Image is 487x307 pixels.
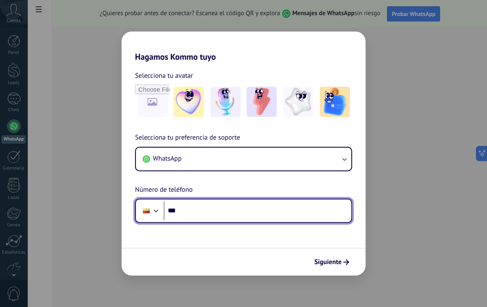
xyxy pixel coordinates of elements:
img: -1.jpeg [174,87,204,117]
button: WhatsApp [136,148,351,170]
img: -5.jpeg [320,87,350,117]
img: -2.jpeg [210,87,241,117]
img: -3.jpeg [246,87,277,117]
span: Selecciona tu preferencia de soporte [135,132,240,143]
span: Selecciona tu avatar [135,70,193,81]
img: -4.jpeg [283,87,313,117]
div: Colombia: + 57 [138,202,154,220]
h2: Hagamos Kommo tuyo [122,32,365,62]
button: Siguiente [310,255,353,269]
span: Número de teléfono [135,185,193,196]
span: WhatsApp [153,154,182,163]
span: Siguiente [314,259,341,265]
